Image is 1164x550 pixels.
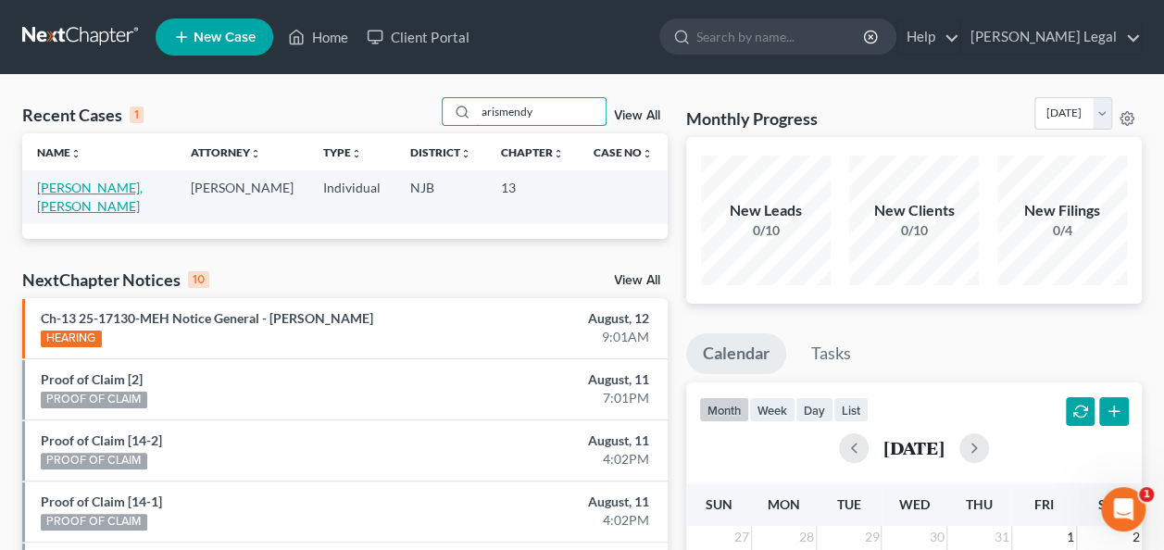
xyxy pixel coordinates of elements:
span: 1 [1139,487,1154,502]
span: Sun [706,496,732,512]
a: Ch-13 25-17130-MEH Notice General - [PERSON_NAME] [41,310,373,326]
span: 31 [993,526,1011,548]
input: Search by name... [696,19,866,54]
input: Search by name... [476,98,606,125]
div: August, 11 [458,493,649,511]
i: unfold_more [642,148,653,159]
a: Help [897,20,959,54]
i: unfold_more [460,148,471,159]
div: 7:01PM [458,389,649,407]
a: Districtunfold_more [410,145,471,159]
div: New Leads [701,200,831,221]
a: View All [614,274,660,287]
button: day [795,397,833,422]
h3: Monthly Progress [686,107,818,130]
a: Nameunfold_more [37,145,81,159]
td: NJB [395,170,486,223]
span: Sat [1097,496,1120,512]
span: Tue [837,496,861,512]
i: unfold_more [553,148,564,159]
span: Mon [768,496,800,512]
div: August, 11 [458,370,649,389]
div: 1 [130,106,144,123]
a: Tasks [795,333,868,374]
div: 0/10 [849,221,979,240]
div: August, 12 [458,309,649,328]
a: View All [614,109,660,122]
div: 10 [188,271,209,288]
div: New Clients [849,200,979,221]
a: Home [279,20,357,54]
a: Client Portal [357,20,478,54]
div: 4:02PM [458,450,649,469]
div: Recent Cases [22,104,144,126]
div: PROOF OF CLAIM [41,453,147,469]
span: 2 [1131,526,1142,548]
a: [PERSON_NAME] Legal [961,20,1141,54]
button: week [749,397,795,422]
a: Proof of Claim [2] [41,371,143,387]
span: Thu [966,496,993,512]
i: unfold_more [250,148,261,159]
a: [PERSON_NAME], [PERSON_NAME] [37,180,143,214]
div: 9:01AM [458,328,649,346]
div: NextChapter Notices [22,269,209,291]
span: 30 [928,526,946,548]
a: Proof of Claim [14-2] [41,432,162,448]
i: unfold_more [351,148,362,159]
button: month [699,397,749,422]
div: New Filings [997,200,1127,221]
a: Case Nounfold_more [594,145,653,159]
a: Calendar [686,333,786,374]
span: 1 [1065,526,1076,548]
span: 28 [797,526,816,548]
h2: [DATE] [883,438,945,457]
span: 27 [732,526,751,548]
td: [PERSON_NAME] [176,170,308,223]
span: Wed [898,496,929,512]
div: HEARING [41,331,102,347]
td: Individual [308,170,395,223]
div: 4:02PM [458,511,649,530]
a: Typeunfold_more [323,145,362,159]
div: 0/10 [701,221,831,240]
span: 29 [862,526,881,548]
span: New Case [194,31,256,44]
a: Attorneyunfold_more [191,145,261,159]
td: 13 [486,170,579,223]
i: unfold_more [70,148,81,159]
a: Proof of Claim [14-1] [41,494,162,509]
div: PROOF OF CLAIM [41,392,147,408]
div: August, 11 [458,431,649,450]
div: 0/4 [997,221,1127,240]
span: Fri [1034,496,1054,512]
button: list [833,397,869,422]
div: PROOF OF CLAIM [41,514,147,531]
a: Chapterunfold_more [501,145,564,159]
iframe: Intercom live chat [1101,487,1145,531]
